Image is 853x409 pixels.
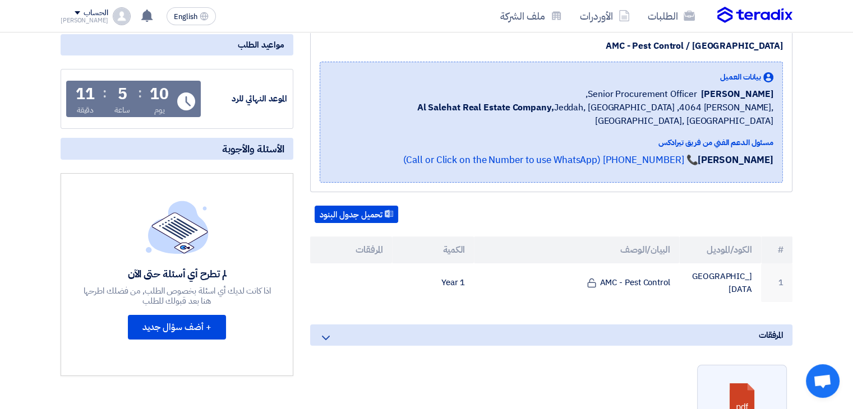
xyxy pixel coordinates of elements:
a: 📞 [PHONE_NUMBER] (Call or Click on the Number to use WhatsApp) [403,153,698,167]
a: الطلبات [639,3,704,29]
strong: [PERSON_NAME] [698,153,773,167]
div: ساعة [114,104,131,116]
button: English [167,7,216,25]
img: Teradix logo [717,7,792,24]
div: اذا كانت لديك أي اسئلة بخصوص الطلب, من فضلك اطرحها هنا بعد قبولك للطلب [82,286,273,306]
td: 1 Year [392,263,474,302]
div: : [103,83,107,103]
div: لم تطرح أي أسئلة حتى الآن [82,267,273,280]
div: الحساب [84,8,108,18]
b: Al Salehat Real Estate Company, [417,101,554,114]
a: الأوردرات [571,3,639,29]
div: 11 [76,86,95,102]
a: ملف الشركة [491,3,571,29]
span: بيانات العميل [720,71,761,83]
img: empty_state_list.svg [146,201,209,253]
span: English [174,13,197,21]
div: مواعيد الطلب [61,34,293,55]
button: تحميل جدول البنود [315,206,398,224]
th: # [761,236,792,263]
div: 5 [118,86,127,102]
td: [GEOGRAPHIC_DATA] [679,263,761,302]
span: المرفقات [759,329,783,341]
div: [PERSON_NAME] [61,17,108,24]
div: AMC - Pest Control / [GEOGRAPHIC_DATA] [320,39,783,53]
span: Jeddah, [GEOGRAPHIC_DATA] ,4064 [PERSON_NAME], [GEOGRAPHIC_DATA], [GEOGRAPHIC_DATA] [329,101,773,128]
th: البيان/الوصف [474,236,679,263]
button: + أضف سؤال جديد [128,315,226,340]
div: دقيقة [77,104,94,116]
span: الأسئلة والأجوبة [222,142,284,155]
div: 10 [150,86,169,102]
td: 1 [761,263,792,302]
td: AMC - Pest Control [474,263,679,302]
img: profile_test.png [113,7,131,25]
th: المرفقات [310,236,392,263]
div: يوم [154,104,165,116]
th: الكود/الموديل [679,236,761,263]
th: الكمية [392,236,474,263]
span: [PERSON_NAME] [701,87,773,101]
div: : [138,83,142,103]
div: مسئول الدعم الفني من فريق تيرادكس [329,137,773,148]
div: Open chat [806,364,840,398]
span: Senior Procurement Officer, [585,87,697,101]
div: الموعد النهائي للرد [203,92,287,105]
